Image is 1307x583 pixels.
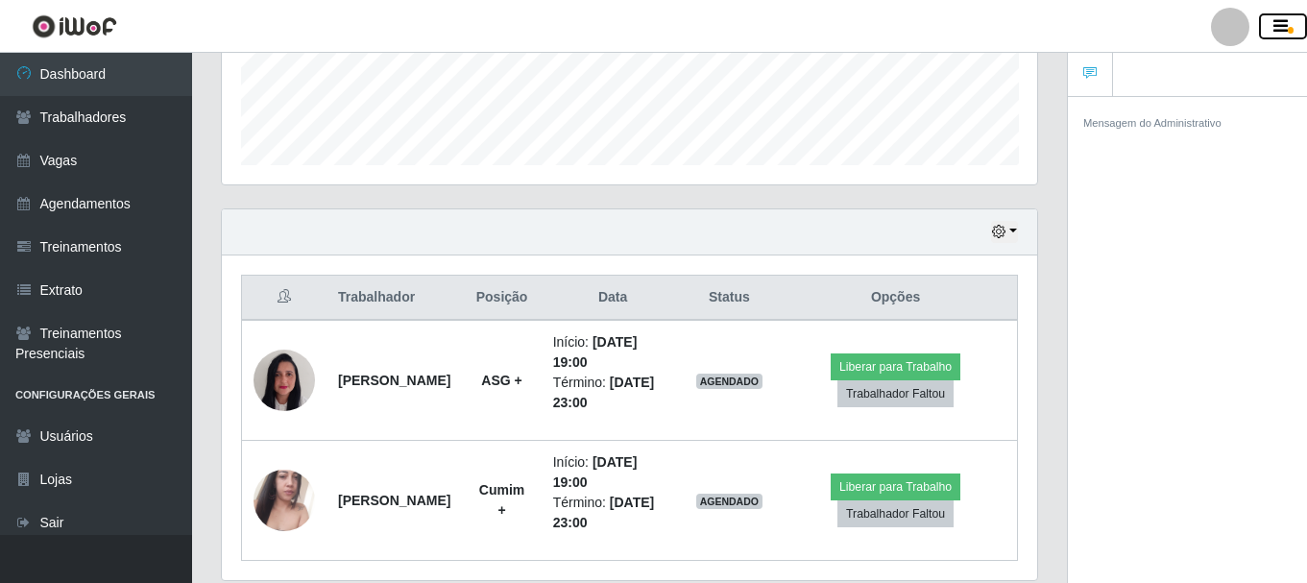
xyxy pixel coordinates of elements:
img: 1738600380232.jpeg [254,340,315,422]
button: Liberar para Trabalho [831,474,960,500]
th: Trabalhador [327,276,462,321]
th: Opções [774,276,1017,321]
li: Início: [553,332,673,373]
span: AGENDADO [696,494,763,509]
strong: [PERSON_NAME] [338,493,450,508]
img: CoreUI Logo [32,14,117,38]
button: Trabalhador Faltou [837,380,954,407]
strong: Cumim + [479,482,524,518]
time: [DATE] 19:00 [553,334,638,370]
button: Liberar para Trabalho [831,353,960,380]
li: Início: [553,452,673,493]
li: Término: [553,493,673,533]
button: Trabalhador Faltou [837,500,954,527]
time: [DATE] 19:00 [553,454,638,490]
small: Mensagem do Administrativo [1083,117,1222,129]
th: Status [685,276,775,321]
strong: ASG + [481,373,521,388]
li: Término: [553,373,673,413]
th: Posição [462,276,541,321]
span: AGENDADO [696,374,763,389]
th: Data [542,276,685,321]
img: 1733109186432.jpeg [254,446,315,555]
strong: [PERSON_NAME] [338,373,450,388]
